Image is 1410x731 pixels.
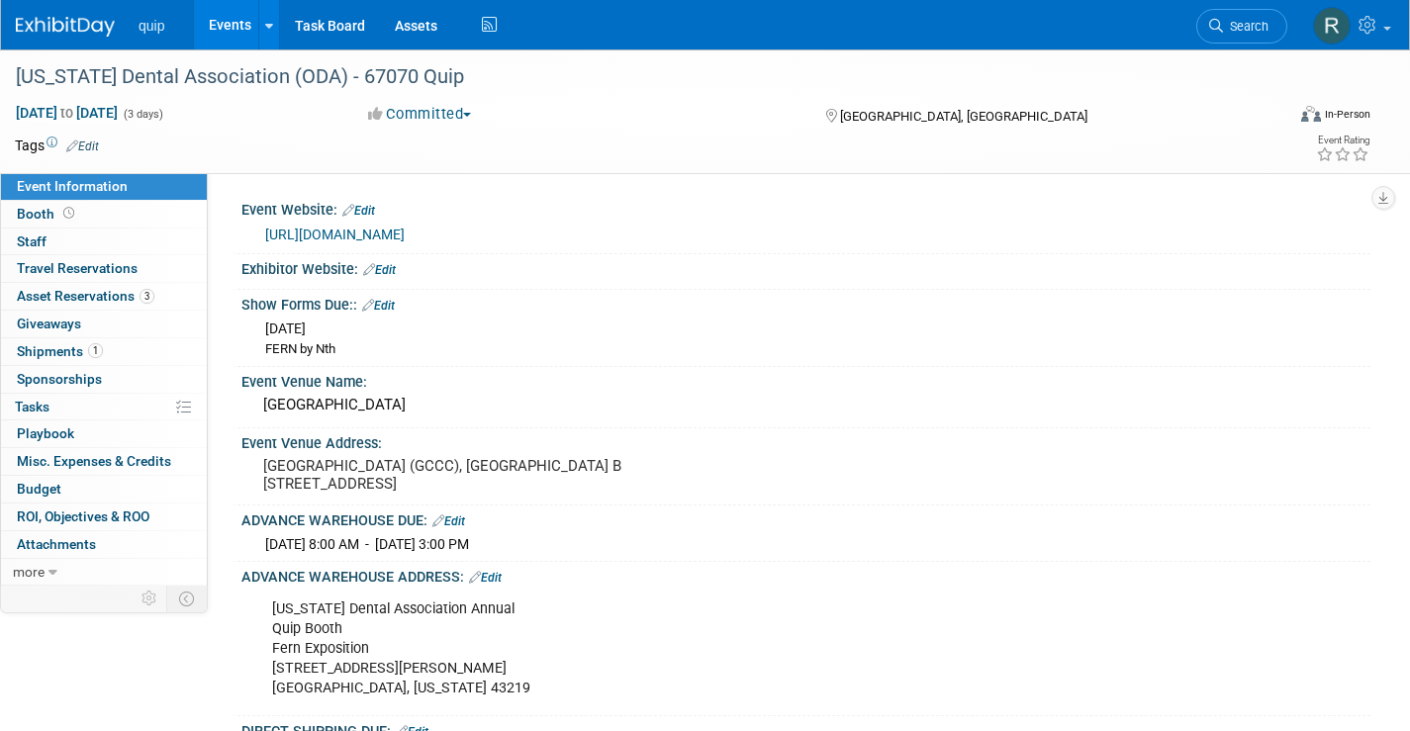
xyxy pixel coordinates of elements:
[15,136,99,155] td: Tags
[122,108,163,121] span: (3 days)
[265,340,1356,359] div: FERN by Nth
[1301,106,1321,122] img: Format-Inperson.png
[258,590,1152,708] div: [US_STATE] Dental Association Annual Quip Booth Fern Exposition [STREET_ADDRESS][PERSON_NAME] [GE...
[1324,107,1370,122] div: In-Person
[16,17,115,37] img: ExhibitDay
[17,206,78,222] span: Booth
[1,394,207,420] a: Tasks
[17,260,138,276] span: Travel Reservations
[241,195,1370,221] div: Event Website:
[88,343,103,358] span: 1
[241,367,1370,392] div: Event Venue Name:
[241,428,1370,453] div: Event Venue Address:
[241,562,1370,588] div: ADVANCE WAREHOUSE ADDRESS:
[17,178,128,194] span: Event Information
[363,263,396,277] a: Edit
[1,311,207,337] a: Giveaways
[1223,19,1269,34] span: Search
[15,104,119,122] span: [DATE] [DATE]
[342,204,375,218] a: Edit
[265,320,306,336] span: [DATE]
[1,283,207,310] a: Asset Reservations3
[139,18,164,34] span: quip
[13,564,45,580] span: more
[17,481,61,497] span: Budget
[17,453,171,469] span: Misc. Expenses & Credits
[9,59,1255,95] div: [US_STATE] Dental Association (ODA) - 67070 Quip
[1196,9,1287,44] a: Search
[362,299,395,313] a: Edit
[167,586,208,611] td: Toggle Event Tabs
[1,503,207,530] a: ROI, Objectives & ROO
[263,457,690,493] pre: [GEOGRAPHIC_DATA] (GCCC), [GEOGRAPHIC_DATA] B [STREET_ADDRESS]
[840,109,1087,124] span: [GEOGRAPHIC_DATA], [GEOGRAPHIC_DATA]
[432,514,465,528] a: Edit
[256,390,1356,420] div: [GEOGRAPHIC_DATA]
[1,338,207,365] a: Shipments1
[1170,103,1370,133] div: Event Format
[17,425,74,441] span: Playbook
[1,420,207,447] a: Playbook
[241,254,1370,280] div: Exhibitor Website:
[1,228,207,255] a: Staff
[140,289,154,304] span: 3
[66,139,99,153] a: Edit
[17,536,96,552] span: Attachments
[57,105,76,121] span: to
[1,476,207,503] a: Budget
[17,343,103,359] span: Shipments
[265,227,405,242] a: [URL][DOMAIN_NAME]
[1,448,207,475] a: Misc. Expenses & Credits
[1,559,207,586] a: more
[1,366,207,393] a: Sponsorships
[15,399,49,414] span: Tasks
[361,104,479,125] button: Committed
[1,173,207,200] a: Event Information
[17,316,81,331] span: Giveaways
[133,586,167,611] td: Personalize Event Tab Strip
[241,505,1370,531] div: ADVANCE WAREHOUSE DUE:
[1,201,207,228] a: Booth
[1313,7,1351,45] img: Ronald Delphin
[1,531,207,558] a: Attachments
[59,206,78,221] span: Booth not reserved yet
[17,508,149,524] span: ROI, Objectives & ROO
[1316,136,1369,145] div: Event Rating
[17,371,102,387] span: Sponsorships
[1,255,207,282] a: Travel Reservations
[241,290,1370,316] div: Show Forms Due::
[17,233,47,249] span: Staff
[265,536,469,552] span: [DATE] 8:00 AM - [DATE] 3:00 PM
[469,571,502,585] a: Edit
[17,288,154,304] span: Asset Reservations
